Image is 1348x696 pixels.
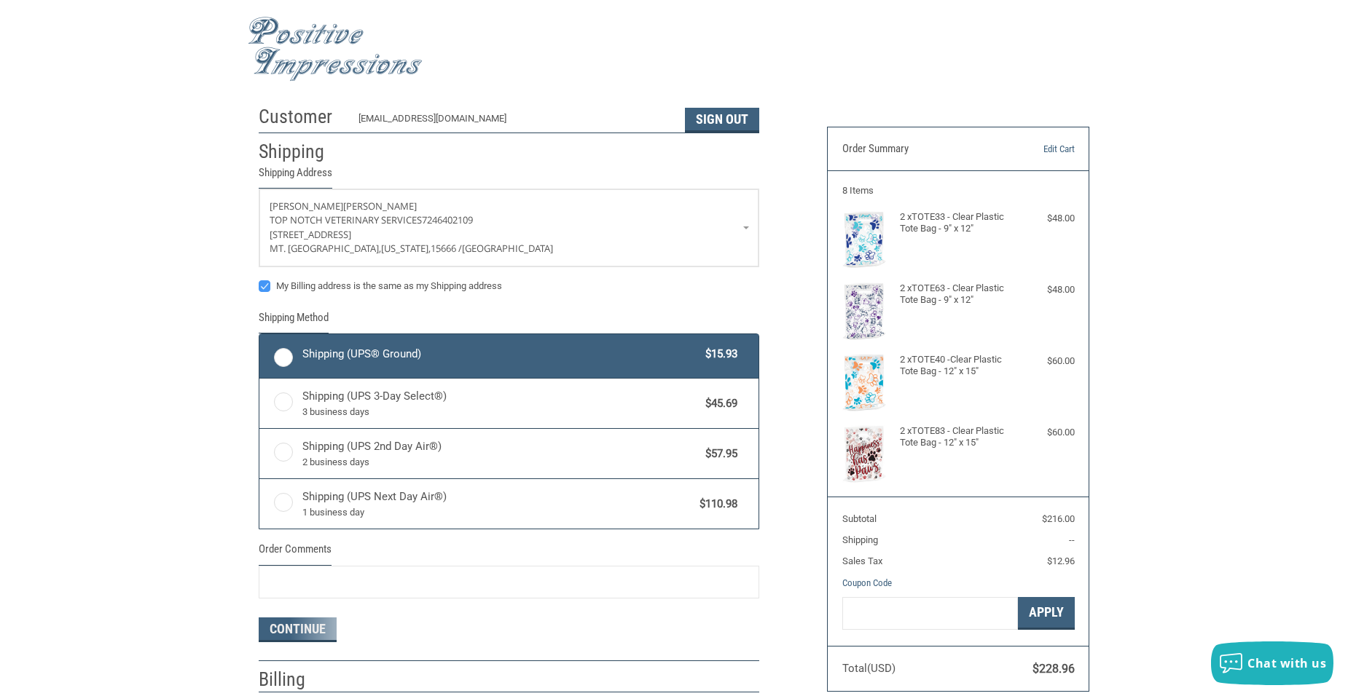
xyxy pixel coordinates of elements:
span: Shipping (UPS® Ground) [302,346,699,363]
h2: Customer [259,105,344,129]
span: $57.95 [698,446,737,462]
div: $60.00 [1016,354,1075,368]
a: Enter or select a different address [259,189,759,266]
div: $48.00 [1016,282,1075,297]
legend: Shipping Address [259,165,332,189]
span: [US_STATE], [381,242,431,255]
span: $228.96 [1032,662,1075,676]
button: Chat with us [1211,641,1333,685]
a: Coupon Code [842,577,892,588]
span: 1 business day [302,505,693,520]
h2: Shipping [259,140,344,164]
span: [PERSON_NAME] [343,199,417,213]
span: Chat with us [1247,655,1326,671]
span: Shipping [842,534,878,545]
span: $12.96 [1047,555,1075,566]
h3: 8 Items [842,185,1075,197]
span: 2 business days [302,455,699,470]
h4: 2 x TOTE83 - Clear Plastic Tote Bag - 12" x 15" [900,425,1013,449]
span: -- [1069,534,1075,545]
span: [PERSON_NAME] [270,199,343,213]
div: $48.00 [1016,211,1075,226]
img: Positive Impressions [248,17,423,82]
button: Sign Out [685,108,759,133]
div: [EMAIL_ADDRESS][DOMAIN_NAME] [358,111,671,133]
h3: Order Summary [842,142,1000,157]
h2: Billing [259,668,344,692]
span: 3 business days [302,405,699,419]
input: Gift Certificate or Coupon Code [842,597,1018,630]
span: Shipping (UPS 3-Day Select®) [302,388,699,419]
label: My Billing address is the same as my Shipping address [259,280,759,292]
button: Apply [1018,597,1075,630]
button: Continue [259,617,337,642]
span: $110.98 [692,496,737,513]
span: Subtotal [842,513,877,524]
span: Shipping (UPS Next Day Air®) [302,489,693,519]
span: 15666 / [431,242,462,255]
legend: Order Comments [259,541,332,565]
span: $15.93 [698,346,737,363]
h4: 2 x TOTE63 - Clear Plastic Tote Bag - 9" x 12" [900,282,1013,307]
h4: 2 x TOTE40 -Clear Plastic Tote Bag - 12" x 15" [900,354,1013,378]
h4: 2 x TOTE33 - Clear Plastic Tote Bag - 9" x 12" [900,211,1013,235]
legend: Shipping Method [259,309,329,333]
span: TOP NOTCH VETERINARY SERVICES [270,213,422,226]
span: Total (USD) [842,662,896,675]
span: Shipping (UPS 2nd Day Air®) [302,438,699,469]
span: Sales Tax [842,555,882,566]
span: 7246402109 [422,213,473,226]
div: $60.00 [1016,425,1075,440]
span: [STREET_ADDRESS] [270,228,351,241]
a: Edit Cart [1000,142,1074,157]
span: $45.69 [698,395,737,412]
span: MT. [GEOGRAPHIC_DATA], [270,242,381,255]
span: [GEOGRAPHIC_DATA] [462,242,553,255]
span: $216.00 [1042,513,1075,524]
